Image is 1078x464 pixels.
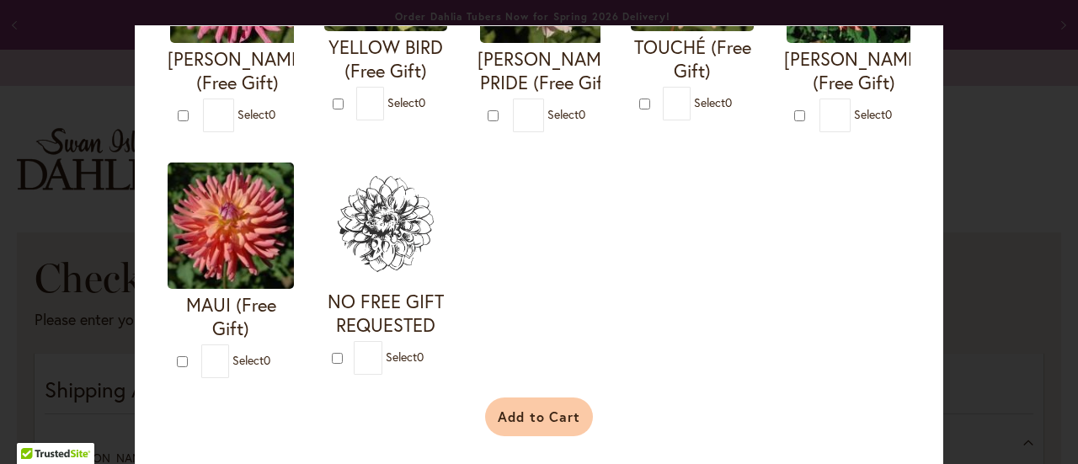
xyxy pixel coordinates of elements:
[168,293,294,340] h4: MAUI (Free Gift)
[324,290,447,337] h4: NO FREE GIFT REQUESTED
[168,163,294,289] img: MAUI (Free Gift)
[269,106,275,122] span: 0
[485,397,594,436] button: Add to Cart
[168,47,307,94] h4: [PERSON_NAME] (Free Gift)
[725,94,732,110] span: 0
[324,35,447,83] h4: YELLOW BIRD (Free Gift)
[547,106,585,122] span: Select
[784,47,924,94] h4: [PERSON_NAME] (Free Gift)
[631,35,754,83] h4: TOUCHÉ (Free Gift)
[386,349,424,365] span: Select
[885,106,892,122] span: 0
[324,163,447,285] img: NO FREE GIFT REQUESTED
[478,47,617,94] h4: [PERSON_NAME] PRIDE (Free Gift)
[694,94,732,110] span: Select
[13,404,60,451] iframe: Launch Accessibility Center
[419,94,425,110] span: 0
[417,349,424,365] span: 0
[579,106,585,122] span: 0
[237,106,275,122] span: Select
[232,352,270,368] span: Select
[854,106,892,122] span: Select
[264,352,270,368] span: 0
[387,94,425,110] span: Select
